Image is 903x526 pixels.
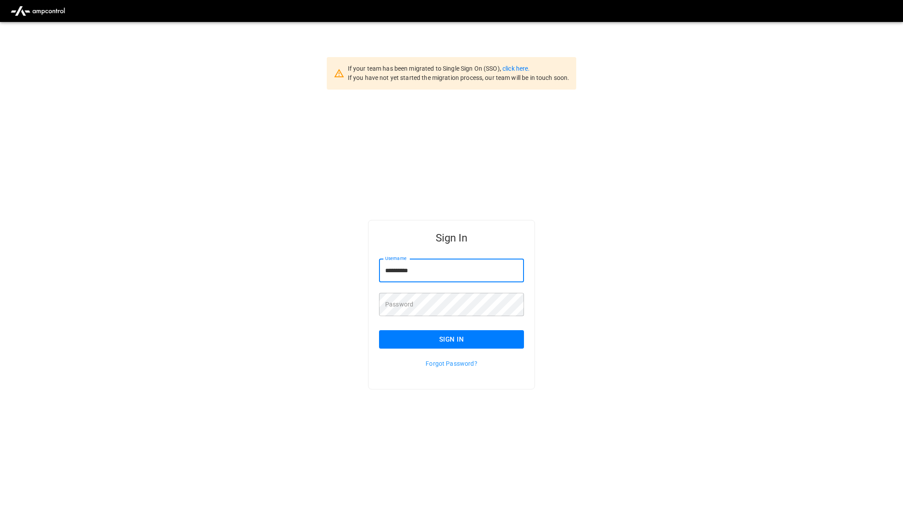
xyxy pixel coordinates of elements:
label: Username [385,255,406,262]
span: If your team has been migrated to Single Sign On (SSO), [348,65,502,72]
span: If you have not yet started the migration process, our team will be in touch soon. [348,74,570,81]
img: ampcontrol.io logo [7,3,69,19]
h5: Sign In [379,231,524,245]
p: Forgot Password? [379,359,524,368]
button: Sign In [379,330,524,349]
a: click here. [502,65,530,72]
